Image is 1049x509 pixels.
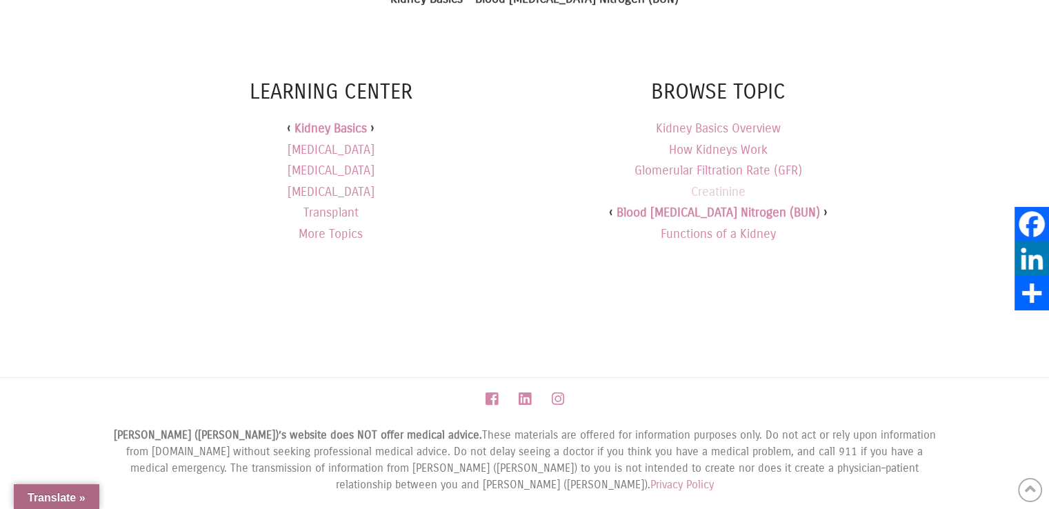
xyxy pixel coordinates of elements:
a: How Kidneys Work [669,142,768,157]
a: Instagram [552,392,564,406]
a: Transplant [303,202,359,223]
a: Privacy Policy [650,478,714,491]
a: [MEDICAL_DATA] [288,139,374,161]
a: Functions of a Kidney [661,226,776,241]
a: LinkedIn [1015,241,1049,276]
a: More Topics [299,223,363,245]
a: [MEDICAL_DATA] [288,160,374,181]
a: LinkedIn [519,392,531,406]
a: Blood [MEDICAL_DATA] Nitrogen (BUN) [617,205,820,220]
a: Kidney Basics [294,118,367,139]
h4: Browse Topic [539,77,897,107]
a: Back to Top [1018,478,1042,502]
a: Facebook [486,392,498,406]
a: Kidney Basics Overview [656,121,781,136]
span: Translate » [28,492,86,503]
h4: Learning Center [152,77,510,107]
a: Glomerular Filtration Rate (GFR) [635,163,802,178]
a: [MEDICAL_DATA] [288,181,374,203]
strong: [PERSON_NAME] ([PERSON_NAME])’s website does NOT offer medical advice. [114,428,482,441]
a: Creatinine [691,184,746,199]
div: These materials are offered for information purposes only. Do not act or rely upon information fr... [111,427,939,493]
a: Facebook [1015,207,1049,241]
